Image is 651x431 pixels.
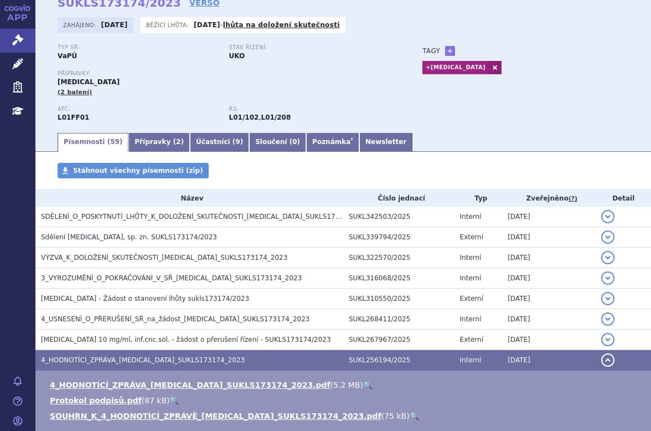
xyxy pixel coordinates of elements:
span: 9 [235,138,240,146]
p: ATC: [58,106,218,112]
span: Interní [460,315,482,323]
a: 🔍 [363,381,373,389]
span: Externí [460,336,483,343]
button: detail [601,353,614,367]
span: Externí [460,295,483,302]
a: lhůta na doložení skutečnosti [223,21,340,29]
span: SDĚLENÍ_O_POSKYTNUTÍ_LHŮTY_K_DOLOŽENÍ_SKUTEČNOSTI_OPDIVO_SUKLS173174_2023 [41,213,373,220]
span: (2 balení) [58,89,92,96]
th: Typ [454,190,503,207]
span: Sdělení OPDIVO, sp. zn. SUKLS173174/2023 [41,233,217,241]
a: + [445,46,455,56]
a: Písemnosti (59) [58,133,128,152]
a: Sloučení (0) [249,133,306,152]
td: [DATE] [502,227,596,248]
span: [MEDICAL_DATA] [58,78,120,86]
span: 0 [292,138,297,146]
td: SUKL339794/2025 [343,227,454,248]
span: 3_VYROZUMĚNÍ_O_POKRAČOVÁNÍ_V_SŘ_OPDIVO_SUKLS173174_2023 [41,274,302,282]
a: +[MEDICAL_DATA] [422,61,488,74]
a: 🔍 [410,412,419,420]
th: Název [35,190,343,207]
td: [DATE] [502,309,596,330]
span: Běžící lhůta: [146,20,191,29]
a: Přípravky (2) [128,133,190,152]
td: SUKL256194/2025 [343,350,454,371]
strong: VaPÚ [58,52,77,60]
li: ( ) [50,379,640,391]
td: SUKL322570/2025 [343,248,454,268]
button: detail [601,210,614,223]
strong: nivolumab [229,114,259,121]
td: [DATE] [502,330,596,350]
span: 87 kB [144,396,167,405]
span: VÝZVA_K_DOLOŽENÍ_SKUTEČNOSTI_OPDIVO_SUKLS173174_2023 [41,254,287,261]
p: - [194,20,340,29]
td: [DATE] [502,207,596,227]
p: Přípravky: [58,70,400,77]
li: ( ) [50,411,640,422]
p: Typ SŘ: [58,44,218,51]
a: Newsletter [359,133,412,152]
a: 🔍 [169,396,179,405]
a: Poznámka* [306,133,359,152]
th: Číslo jednací [343,190,454,207]
abbr: (?) [569,195,577,203]
p: RS: [229,106,390,112]
span: Interní [460,213,482,220]
td: SUKL267967/2025 [343,330,454,350]
li: ( ) [50,395,640,406]
div: , [229,106,401,122]
button: detail [601,271,614,285]
span: 4_HODNOTÍCÍ_ZPRÁVA_OPDIVO_SUKLS173174_2023 [41,356,245,364]
strong: UKO [229,52,245,60]
a: Stáhnout všechny písemnosti (zip) [58,163,209,178]
button: detail [601,230,614,244]
td: SUKL342503/2025 [343,207,454,227]
td: SUKL316068/2025 [343,268,454,289]
td: SUKL310550/2025 [343,289,454,309]
a: Protokol podpisů.pdf [50,396,142,405]
button: detail [601,333,614,346]
button: detail [601,292,614,305]
th: Zveřejněno [502,190,596,207]
strong: [DATE] [194,21,220,29]
td: [DATE] [502,350,596,371]
span: 4_USNESENÍ_O_PŘERUŠENÍ_SŘ_na_žádost_OPDIVO_SUKLS173174_2023 [41,315,309,323]
p: Stav řízení: [229,44,390,51]
td: [DATE] [502,248,596,268]
span: Interní [460,274,482,282]
span: Interní [460,254,482,261]
span: OPDIVO 10 mg/ml, inf.cnc.sol. - žádost o přerušení řízení - SUKLS173174/2023 [41,336,331,343]
span: Interní [460,356,482,364]
strong: NIVOLUMAB [58,114,89,121]
span: 2 [176,138,180,146]
span: Externí [460,233,483,241]
span: 5.2 MB [333,381,360,389]
span: 59 [110,138,120,146]
h3: Tagy [422,44,440,58]
span: OPDIVO - Žádost o stanovení lhůty sukls173174/2023 [41,295,249,302]
span: Zahájeno: [63,20,98,29]
td: [DATE] [502,268,596,289]
a: SOUHRN_K_4_HODNOTÍCÍ_ZPRÁVĚ_[MEDICAL_DATA]_SUKLS173174_2023.pdf [50,412,381,420]
strong: nivolumab k léčbě metastazujícího kolorektálního karcinomu [261,114,291,121]
button: detail [601,312,614,326]
span: 75 kB [384,412,406,420]
th: Detail [596,190,651,207]
td: [DATE] [502,289,596,309]
td: SUKL268411/2025 [343,309,454,330]
button: detail [601,251,614,264]
a: 4_HODNOTÍCÍ_ZPRÁVA_[MEDICAL_DATA]_SUKLS173174_2023.pdf [50,381,330,389]
strong: [DATE] [101,21,128,29]
span: Stáhnout všechny písemnosti (zip) [73,167,203,175]
a: Účastníci (9) [190,133,249,152]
